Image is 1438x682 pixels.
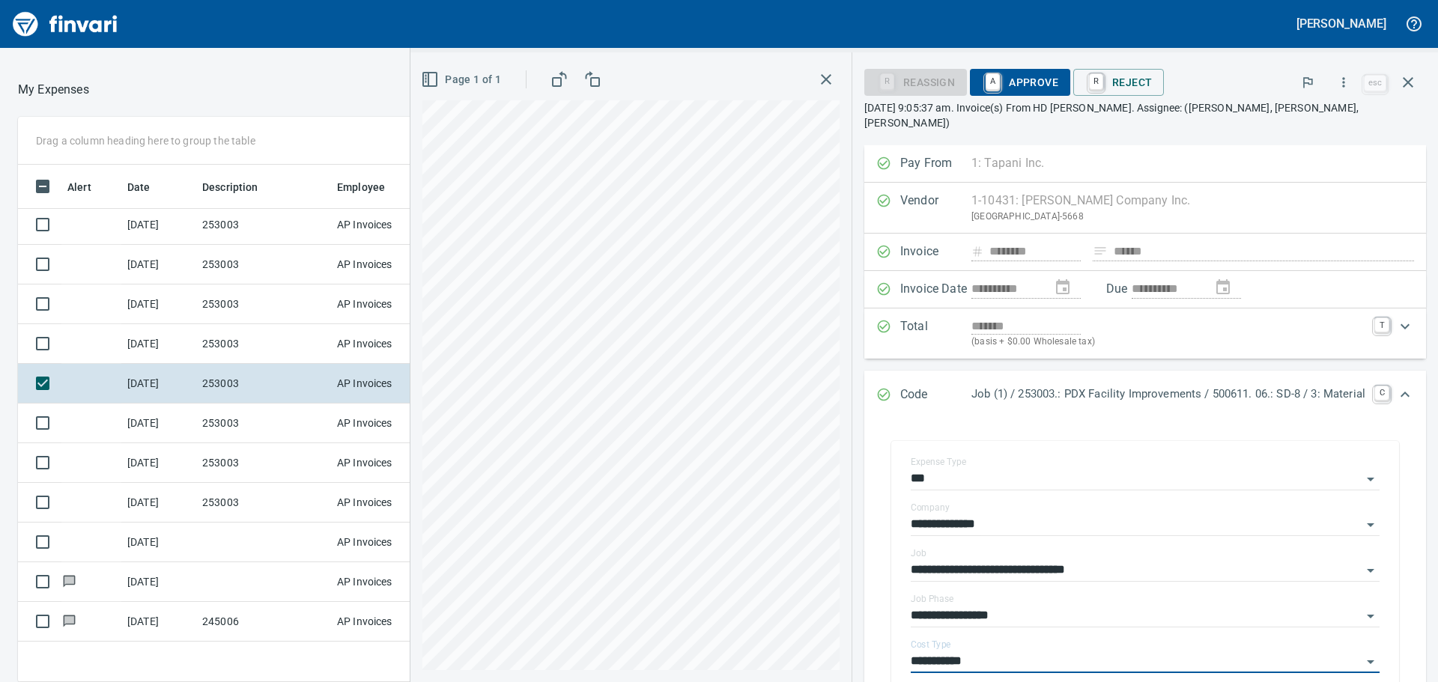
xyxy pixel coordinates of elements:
[36,133,255,148] p: Drag a column heading here to group the table
[1360,606,1381,627] button: Open
[196,483,331,523] td: 253003
[121,523,196,562] td: [DATE]
[67,178,91,196] span: Alert
[1327,66,1360,99] button: More
[986,73,1000,90] a: A
[67,178,111,196] span: Alert
[1360,514,1381,535] button: Open
[202,178,278,196] span: Description
[196,245,331,284] td: 253003
[196,205,331,245] td: 253003
[1360,651,1381,672] button: Open
[127,178,170,196] span: Date
[424,70,501,89] span: Page 1 of 1
[864,100,1426,130] p: [DATE] 9:05:37 am. Invoice(s) From HD [PERSON_NAME]. Assignee: ([PERSON_NAME], [PERSON_NAME], [PE...
[1360,64,1426,100] span: Close invoice
[121,364,196,404] td: [DATE]
[911,457,966,466] label: Expense Type
[331,562,443,602] td: AP Invoices
[331,404,443,443] td: AP Invoices
[911,640,951,649] label: Cost Type
[121,483,196,523] td: [DATE]
[121,245,196,284] td: [DATE]
[196,324,331,364] td: 253003
[1089,73,1103,90] a: R
[337,178,385,196] span: Employee
[1374,317,1389,332] a: T
[61,616,77,626] span: Has messages
[9,6,121,42] img: Finvari
[18,81,89,99] p: My Expenses
[971,335,1365,350] p: (basis + $0.00 Wholesale tax)
[864,371,1426,420] div: Expand
[1293,12,1390,35] button: [PERSON_NAME]
[121,324,196,364] td: [DATE]
[971,386,1365,403] p: Job (1) / 253003.: PDX Facility Improvements / 500611. 06.: SD-8 / 3: Material
[864,308,1426,359] div: Expand
[1360,469,1381,490] button: Open
[331,602,443,642] td: AP Invoices
[121,443,196,483] td: [DATE]
[1374,386,1389,401] a: C
[911,549,926,558] label: Job
[1296,16,1386,31] h5: [PERSON_NAME]
[900,317,971,350] p: Total
[196,404,331,443] td: 253003
[1364,75,1386,91] a: esc
[1073,69,1164,96] button: RReject
[121,562,196,602] td: [DATE]
[61,576,77,586] span: Has messages
[911,594,953,603] label: Job Phase
[970,69,1070,96] button: AApprove
[331,523,443,562] td: AP Invoices
[331,245,443,284] td: AP Invoices
[1085,70,1152,95] span: Reject
[337,178,404,196] span: Employee
[196,364,331,404] td: 253003
[121,602,196,642] td: [DATE]
[900,386,971,405] p: Code
[196,443,331,483] td: 253003
[121,205,196,245] td: [DATE]
[911,503,950,512] label: Company
[121,404,196,443] td: [DATE]
[418,66,507,94] button: Page 1 of 1
[331,284,443,324] td: AP Invoices
[196,284,331,324] td: 253003
[331,324,443,364] td: AP Invoices
[196,602,331,642] td: 245006
[331,483,443,523] td: AP Invoices
[121,284,196,324] td: [DATE]
[127,178,151,196] span: Date
[331,205,443,245] td: AP Invoices
[331,443,443,483] td: AP Invoices
[982,70,1058,95] span: Approve
[202,178,258,196] span: Description
[331,364,443,404] td: AP Invoices
[1291,66,1324,99] button: Flag
[1360,560,1381,581] button: Open
[18,81,89,99] nav: breadcrumb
